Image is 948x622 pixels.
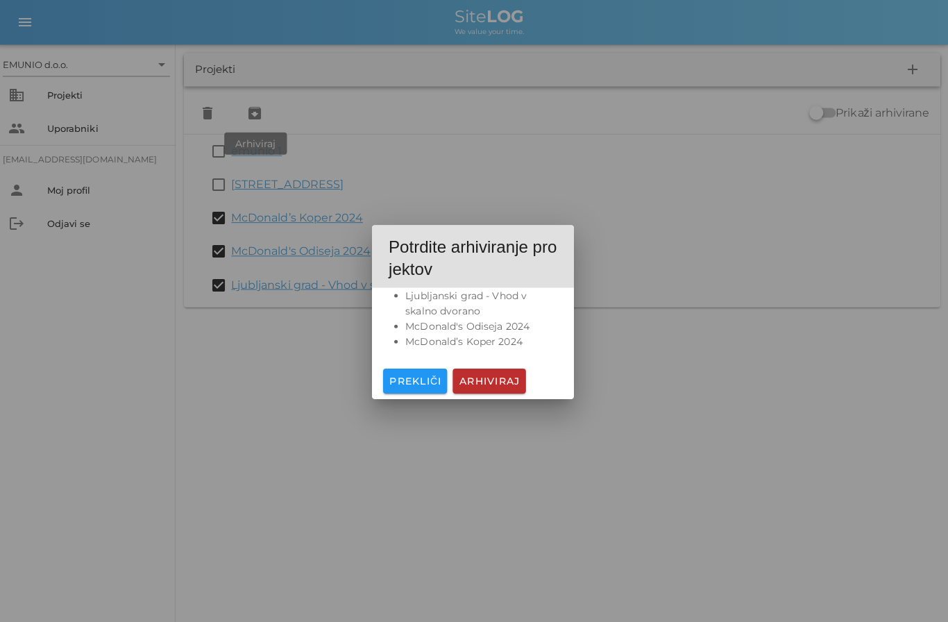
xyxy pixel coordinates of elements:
[407,317,558,333] li: McDonald's Odiseja 2024
[407,333,558,348] li: McDonald’s Koper 2024
[743,472,948,622] iframe: Chat Widget
[384,367,448,392] button: Prekliči
[459,373,521,386] span: Arhiviraj
[373,224,575,287] div: Potrdite arhiviranje projektov
[454,367,527,392] button: Arhiviraj
[390,373,443,386] span: Prekliči
[407,287,558,317] li: Ljubljanski grad - Vhod v skalno dvorano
